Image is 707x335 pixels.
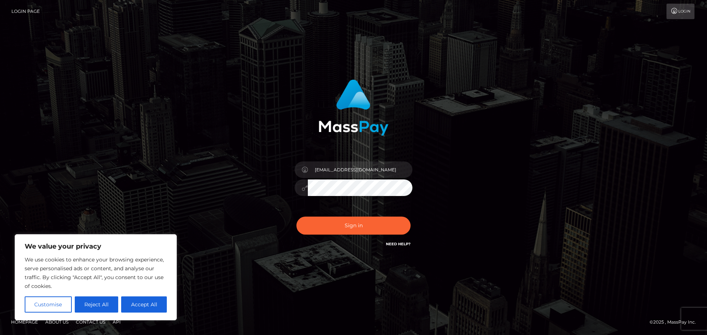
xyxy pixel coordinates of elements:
[296,217,411,235] button: Sign in
[666,4,694,19] a: Login
[25,296,72,313] button: Customise
[11,4,40,19] a: Login Page
[75,296,119,313] button: Reject All
[121,296,167,313] button: Accept All
[386,242,411,246] a: Need Help?
[25,255,167,291] p: We use cookies to enhance your browsing experience, serve personalised ads or content, and analys...
[15,234,177,320] div: We value your privacy
[25,242,167,251] p: We value your privacy
[308,161,412,178] input: Username...
[42,316,71,328] a: About Us
[650,318,701,326] div: © 2025 , MassPay Inc.
[73,316,108,328] a: Contact Us
[319,79,388,136] img: MassPay Login
[110,316,124,328] a: API
[8,316,41,328] a: Homepage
